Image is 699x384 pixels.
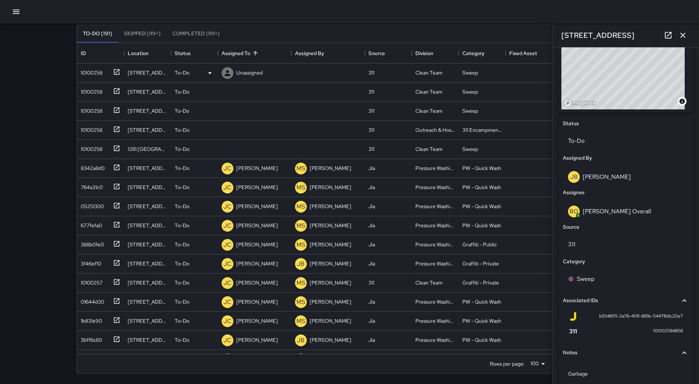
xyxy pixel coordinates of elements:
[415,336,455,344] div: Pressure Washing
[368,260,375,267] div: Jia
[415,126,455,134] div: Outreach & Hospitality
[415,298,455,305] div: Pressure Washing
[222,43,250,64] div: Assigned To
[236,222,278,229] p: [PERSON_NAME]
[128,241,167,248] div: 1360 Mission Street
[236,298,278,305] p: [PERSON_NAME]
[368,317,375,325] div: Jia
[167,25,226,43] button: Completed (99+)
[77,25,118,43] button: To-Do (191)
[78,333,102,344] div: 3bff6c60
[368,145,374,153] div: 311
[223,221,232,230] p: JC
[415,43,433,64] div: Division
[128,184,167,191] div: 999 Jessie Street
[250,48,261,58] button: Sort
[78,238,104,248] div: 388b0fe0
[236,279,278,286] p: [PERSON_NAME]
[462,43,484,64] div: Category
[78,142,102,153] div: 10100258
[368,222,375,229] div: Jia
[310,164,351,172] p: [PERSON_NAME]
[296,164,305,173] p: MS
[78,66,102,76] div: 10100258
[506,43,553,64] div: Fixed Asset
[223,164,232,173] p: JC
[128,164,167,172] div: 73 10th Street
[128,107,167,115] div: 80 9th Street
[175,317,189,325] p: To-Do
[368,203,375,210] div: Jia
[295,43,324,64] div: Assigned By
[368,164,375,172] div: Jia
[462,279,499,286] div: Graffiti - Private
[223,317,232,326] p: JC
[528,358,547,369] div: 100
[310,222,351,229] p: [PERSON_NAME]
[175,43,191,64] div: Status
[236,241,278,248] p: [PERSON_NAME]
[462,145,478,153] div: Sweep
[462,298,501,305] div: PW - Quick Wash
[223,260,232,268] p: JC
[128,69,167,76] div: 1301 Mission Street
[175,69,189,76] p: To-Do
[128,145,167,153] div: 1281 Mission Street
[490,360,525,367] p: Rows per page:
[78,162,105,172] div: 8342a8d0
[128,279,167,286] div: 563 Minna Street
[175,126,189,134] p: To-Do
[415,184,455,191] div: Pressure Washing
[175,241,189,248] p: To-Do
[78,314,102,325] div: 1b831e90
[78,181,103,191] div: 764a31c0
[462,107,478,115] div: Sweep
[296,183,305,192] p: MS
[175,279,189,286] p: To-Do
[296,202,305,211] p: MS
[462,88,478,95] div: Sweep
[462,317,501,325] div: PW - Quick Wash
[77,43,124,64] div: ID
[368,241,375,248] div: Jia
[78,352,102,363] div: 10100256
[175,203,189,210] p: To-Do
[175,145,189,153] p: To-Do
[118,25,167,43] button: Skipped (99+)
[78,123,102,134] div: 10100258
[462,184,501,191] div: PW - Quick Wash
[296,298,305,307] p: MS
[310,241,351,248] p: [PERSON_NAME]
[175,88,189,95] p: To-Do
[175,184,189,191] p: To-Do
[78,295,104,305] div: 01644d30
[128,260,167,267] div: 555 Stevenson Street
[462,241,497,248] div: Graffiti - Public
[128,298,167,305] div: 743a Minna Street
[223,298,232,307] p: JC
[310,336,351,344] p: [PERSON_NAME]
[415,279,443,286] div: Clean Team
[175,164,189,172] p: To-Do
[296,279,305,287] p: MS
[462,222,501,229] div: PW - Quick Wash
[175,260,189,267] p: To-Do
[415,203,455,210] div: Pressure Washing
[128,317,167,325] div: 130 8th Street
[462,260,499,267] div: Graffiti - Private
[223,279,232,287] p: JC
[368,184,375,191] div: Jia
[415,164,455,172] div: Pressure Washing
[223,183,232,192] p: JC
[297,260,305,268] p: JB
[296,317,305,326] p: MS
[462,126,502,134] div: 311 Encampments
[509,43,537,64] div: Fixed Asset
[223,336,232,345] p: JC
[236,203,278,210] p: [PERSON_NAME]
[236,164,278,172] p: [PERSON_NAME]
[415,107,443,115] div: Clean Team
[412,43,459,64] div: Division
[462,203,501,210] div: PW - Quick Wash
[236,317,278,325] p: [PERSON_NAME]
